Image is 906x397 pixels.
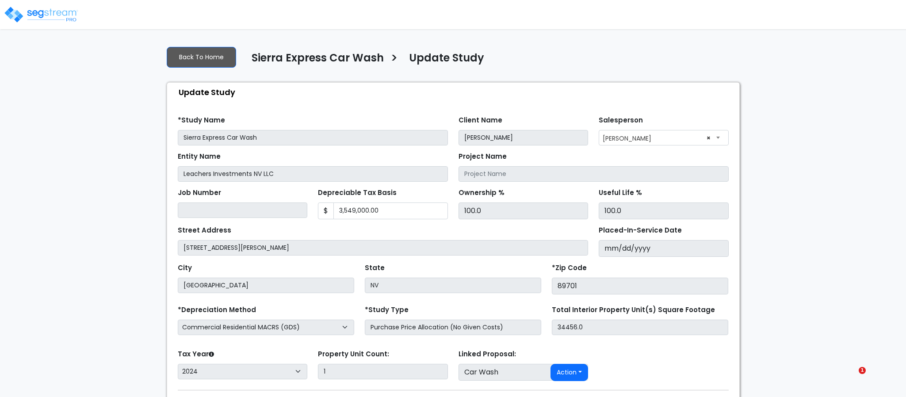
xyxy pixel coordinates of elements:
[552,320,728,335] input: total square foot
[859,367,866,374] span: 1
[178,349,214,359] label: Tax Year
[552,305,715,315] label: Total Interior Property Unit(s) Square Footage
[599,202,729,219] input: Depreciation
[599,130,728,145] span: Simon Hase
[459,349,516,359] label: Linked Proposal:
[178,152,221,162] label: Entity Name
[459,166,729,182] input: Project Name
[707,132,711,144] span: ×
[459,130,589,145] input: Client Name
[409,52,484,67] h4: Update Study
[172,83,739,102] div: Update Study
[318,349,389,359] label: Property Unit Count:
[390,51,398,68] h3: >
[552,263,587,273] label: *Zip Code
[178,115,225,126] label: *Study Name
[178,166,448,182] input: Entity Name
[365,305,409,315] label: *Study Type
[552,278,728,294] input: Zip Code
[318,202,334,219] span: $
[318,188,397,198] label: Depreciable Tax Basis
[402,52,484,70] a: Update Study
[459,188,505,198] label: Ownership %
[178,240,589,256] input: Street Address
[459,202,589,219] input: Ownership
[459,115,502,126] label: Client Name
[599,115,643,126] label: Salesperson
[550,364,588,381] button: Action
[459,152,507,162] label: Project Name
[167,47,236,68] a: Back To Home
[4,6,79,23] img: logo_pro_r.png
[178,188,221,198] label: Job Number
[178,305,256,315] label: *Depreciation Method
[333,202,448,219] input: 0.00
[599,130,729,145] span: Simon Hase
[252,52,384,67] h4: Sierra Express Car Wash
[318,364,448,379] input: Building Count
[365,263,385,273] label: State
[841,367,862,388] iframe: Intercom live chat
[599,188,642,198] label: Useful Life %
[245,52,384,70] a: Sierra Express Car Wash
[178,130,448,145] input: Study Name
[178,263,192,273] label: City
[599,225,682,236] label: Placed-In-Service Date
[178,225,231,236] label: Street Address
